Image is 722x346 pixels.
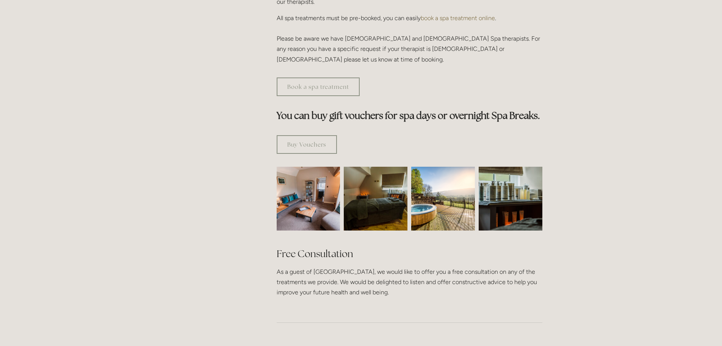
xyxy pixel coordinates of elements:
img: Waiting room, spa room, Losehill House Hotel and Spa [261,167,356,231]
strong: You can buy gift vouchers for spa days or overnight Spa Breaks. [277,109,540,122]
img: Spa room, Losehill House Hotel and Spa [328,167,423,231]
h2: Free Consultation [277,247,542,261]
img: Body creams in the spa room, Losehill House Hotel and Spa [463,167,558,231]
p: As a guest of [GEOGRAPHIC_DATA], we would like to offer you a free consultation on any of the tre... [277,267,542,298]
p: All spa treatments must be pre-booked, you can easily . Please be aware we have [DEMOGRAPHIC_DATA... [277,13,542,65]
img: Outdoor jacuzzi with a view of the Peak District, Losehill House Hotel and Spa [411,167,475,231]
a: book a spa treatment online [421,14,495,22]
a: Buy Vouchers [277,135,337,154]
a: Book a spa treatment [277,77,360,96]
